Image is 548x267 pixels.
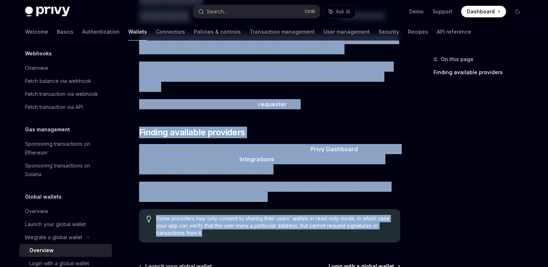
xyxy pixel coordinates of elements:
[25,49,52,58] h5: Webhooks
[323,23,370,41] a: User management
[207,7,227,16] div: Search...
[250,23,315,41] a: Transaction management
[19,218,112,231] a: Launch your global wallet
[25,23,48,41] a: Welcome
[139,62,400,92] span: This reduces friction around having users transact onchain in your app, as users can easily pull ...
[57,23,74,41] a: Basics
[82,23,120,41] a: Authentication
[25,77,91,85] div: Fetch balance via webhook
[25,90,98,98] div: Fetch transaction via webhook
[434,67,529,78] a: Finding available providers
[461,6,506,17] a: Dashboard
[25,140,108,157] div: Sponsoring transactions on Ethereum
[258,101,287,108] strong: requester
[25,207,48,216] div: Overview
[19,88,112,101] a: Fetch transaction via webhook
[25,103,83,111] div: Fetch transaction via API
[139,127,245,138] span: Finding available providers
[25,7,70,17] img: dark logo
[25,161,108,179] div: Sponsoring transactions on Solana
[336,8,350,15] span: Ask AI
[239,156,274,163] a: Integrations
[139,99,400,109] span: Within this setup, your app is known as the app.
[19,75,112,88] a: Fetch balance via webhook
[19,101,112,114] a: Fetch transaction via API
[139,34,400,54] span: Privy allows you to easily integrate embedded wallets from other apps, to verify ownership of use...
[139,182,400,202] span: For any providers you’d like to integrate, note down the provider’s Privy app ID, as you will use...
[25,233,82,242] div: Integrate a global wallet
[19,205,112,218] a: Overview
[146,216,151,222] svg: Tip
[378,23,399,41] a: Security
[310,145,358,153] a: Privy Dashboard
[156,215,393,237] span: Some providers may only consent to sharing their users’ wallets in read-only mode, in which case ...
[25,64,48,72] div: Overview
[193,5,320,18] button: Search...CtrlK
[19,244,112,257] a: Overview
[437,23,471,41] a: API reference
[29,246,54,255] div: Overview
[156,23,185,41] a: Connectors
[467,8,495,15] span: Dashboard
[25,220,86,229] div: Launch your global wallet
[19,159,112,181] a: Sponsoring transactions on Solana
[441,55,473,64] span: On this page
[25,192,62,201] h5: Global wallets
[19,62,112,75] a: Overview
[409,8,424,15] a: Demo
[19,137,112,159] a: Sponsoring transactions on Ethereum
[25,125,70,134] h5: Gas management
[128,23,147,41] a: Wallets
[139,144,400,174] span: To integrate embedded wallets from another app, first visit the and navigate to User management >...
[305,9,315,14] span: Ctrl K
[323,5,355,18] button: Ask AI
[408,23,428,41] a: Recipes
[432,8,452,15] a: Support
[194,23,241,41] a: Policies & controls
[512,6,523,17] button: Toggle dark mode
